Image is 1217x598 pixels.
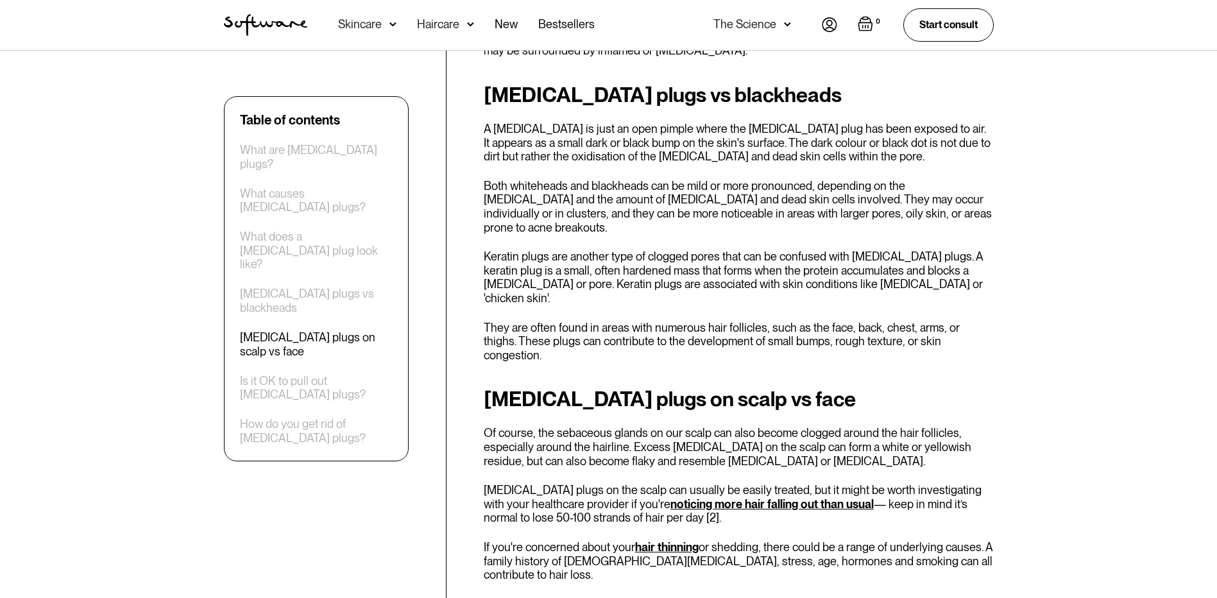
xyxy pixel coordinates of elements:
a: noticing more hair falling out than usual [670,497,874,511]
div: 0 [873,16,883,28]
a: What causes [MEDICAL_DATA] plugs? [240,187,393,214]
div: Table of contents [240,112,340,128]
img: arrow down [784,18,791,31]
p: They are often found in areas with numerous hair follicles, such as the face, back, chest, arms, ... [484,321,994,363]
img: Software Logo [224,14,307,36]
a: [MEDICAL_DATA] plugs vs blackheads [240,287,393,314]
div: Skincare [338,18,382,31]
p: Keratin plugs are another type of clogged pores that can be confused with [MEDICAL_DATA] plugs. A... [484,250,994,305]
img: arrow down [467,18,474,31]
a: Start consult [903,8,994,41]
a: [MEDICAL_DATA] plugs on scalp vs face [240,330,393,358]
p: [MEDICAL_DATA] plugs on the scalp can usually be easily treated, but it might be worth investigat... [484,483,994,525]
p: If you're concerned about your or shedding, there could be a range of underlying causes. A family... [484,540,994,582]
h2: [MEDICAL_DATA] plugs vs blackheads [484,83,994,107]
a: How do you get rid of [MEDICAL_DATA] plugs? [240,417,393,445]
a: home [224,14,307,36]
a: What does a [MEDICAL_DATA] plug look like? [240,230,393,271]
a: Is it OK to pull out [MEDICAL_DATA] plugs? [240,374,393,402]
a: hair thinning [635,540,699,554]
img: arrow down [389,18,396,31]
p: A [MEDICAL_DATA] is just an open pimple where the [MEDICAL_DATA] plug has been exposed to air. It... [484,122,994,164]
a: Open empty cart [858,16,883,34]
h2: [MEDICAL_DATA] plugs on scalp vs face [484,388,994,411]
a: What are [MEDICAL_DATA] plugs? [240,143,393,171]
p: Both whiteheads and blackheads can be mild or more pronounced, depending on the [MEDICAL_DATA] an... [484,179,994,234]
p: Of course, the sebaceous glands on our scalp can also become clogged around the hair follicles, e... [484,426,994,468]
div: Haircare [417,18,459,31]
div: The Science [713,18,776,31]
